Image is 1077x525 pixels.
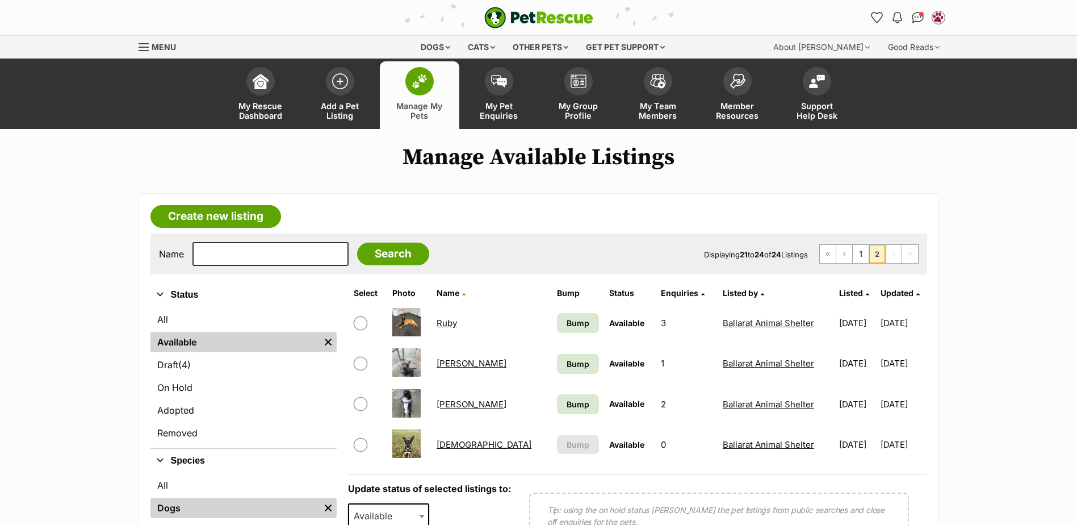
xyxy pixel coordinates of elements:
td: [DATE] [881,385,925,424]
input: Search [357,243,429,265]
a: All [150,309,337,330]
strong: 24 [772,250,781,259]
td: [DATE] [835,425,879,464]
span: Available [609,318,644,328]
div: Good Reads [880,36,948,59]
span: Bump [567,439,589,451]
img: team-members-icon-5396bd8760b3fe7c0b43da4ab00e1e3bb1a5d9ba89233759b79545d2d3fc5d0d.svg [650,74,666,89]
img: Ballarat Animal Shelter profile pic [933,12,944,23]
span: Available [609,399,644,409]
a: Available [150,332,320,352]
img: manage-my-pets-icon-02211641906a0b7f246fdf0571729dbe1e7629f14944591b6c1af311fb30b64b.svg [412,74,428,89]
span: Add a Pet Listing [315,101,366,120]
label: Update status of selected listings to: [348,483,511,494]
a: Create new listing [150,205,281,228]
th: Bump [552,284,604,302]
td: [DATE] [835,385,879,424]
a: My Pet Enquiries [459,61,539,129]
img: member-resources-icon-8e73f808a243e03378d46382f2149f9095a855e16c252ad45f914b54edf8863c.svg [730,73,745,89]
span: translation missing: en.admin.listings.index.attributes.enquiries [661,288,698,298]
a: Dogs [150,498,320,518]
a: My Rescue Dashboard [221,61,300,129]
strong: 21 [740,250,748,259]
a: Name [437,288,466,298]
a: Ballarat Animal Shelter [723,439,814,450]
a: Removed [150,423,337,443]
button: Notifications [889,9,907,27]
span: My Group Profile [553,101,604,120]
span: My Pet Enquiries [473,101,525,120]
a: Favourites [868,9,886,27]
a: On Hold [150,377,337,398]
ul: Account quick links [868,9,948,27]
button: Bump [557,435,599,454]
th: Status [605,284,656,302]
div: Cats [460,36,503,59]
div: Get pet support [578,36,673,59]
a: Bump [557,313,599,333]
a: My Team Members [618,61,698,129]
span: Name [437,288,459,298]
span: Bump [567,358,589,370]
span: Bump [567,398,589,410]
span: Updated [881,288,913,298]
a: Remove filter [320,332,337,352]
th: Photo [388,284,431,302]
img: pet-enquiries-icon-7e3ad2cf08bfb03b45e93fb7055b45f3efa6380592205ae92323e6603595dc1f.svg [491,75,507,88]
a: Add a Pet Listing [300,61,380,129]
img: add-pet-listing-icon-0afa8454b4691262ce3f59096e99ab1cd57d4a30225e0717b998d2c9b9846f56.svg [332,73,348,89]
a: Listed [839,288,869,298]
span: Listed [839,288,863,298]
a: Enquiries [661,288,705,298]
button: Species [150,453,337,468]
span: Available [349,508,404,524]
a: Conversations [909,9,927,27]
span: Last page [902,245,918,263]
span: Support Help Desk [791,101,843,120]
img: help-desk-icon-fdf02630f3aa405de69fd3d07c3f3aa587a6932b1a1747fa1d2bba05be0121f9.svg [809,74,825,88]
a: Ballarat Animal Shelter [723,399,814,410]
span: Displaying to of Listings [704,250,808,259]
div: Status [150,307,337,448]
div: About [PERSON_NAME] [765,36,878,59]
th: Select [349,284,387,302]
span: Manage My Pets [394,101,445,120]
td: 2 [656,385,717,424]
strong: 24 [755,250,764,259]
a: Previous page [836,245,852,263]
span: My Rescue Dashboard [235,101,286,120]
a: Manage My Pets [380,61,459,129]
button: Status [150,287,337,302]
a: My Group Profile [539,61,618,129]
a: Bump [557,394,599,414]
a: Member Resources [698,61,777,129]
td: 3 [656,303,717,343]
span: Listed by [723,288,758,298]
span: My Team Members [632,101,684,120]
td: [DATE] [881,344,925,383]
a: Updated [881,288,920,298]
span: Member Resources [712,101,763,120]
div: Dogs [413,36,458,59]
a: Ballarat Animal Shelter [723,318,814,328]
img: logo-e224e6f780fb5917bec1dbf3a21bbac754714ae5b6737aabdf751b685950b380.svg [484,7,593,28]
a: Bump [557,354,599,374]
span: Page 2 [869,245,885,263]
a: [DEMOGRAPHIC_DATA] [437,439,531,450]
a: Adopted [150,400,337,420]
div: Other pets [505,36,576,59]
label: Name [159,249,184,259]
img: chat-41dd97257d64d25036548639549fe6c8038ab92f7586957e7f3b1b290dea8141.svg [912,12,924,23]
a: First page [820,245,836,263]
a: Page 1 [853,245,869,263]
a: [PERSON_NAME] [437,358,506,369]
td: [DATE] [835,344,879,383]
a: PetRescue [484,7,593,28]
a: Support Help Desk [777,61,857,129]
td: 1 [656,344,717,383]
a: Draft [150,355,337,375]
span: Menu [152,42,176,52]
td: 0 [656,425,717,464]
td: [DATE] [881,425,925,464]
a: Remove filter [320,498,337,518]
